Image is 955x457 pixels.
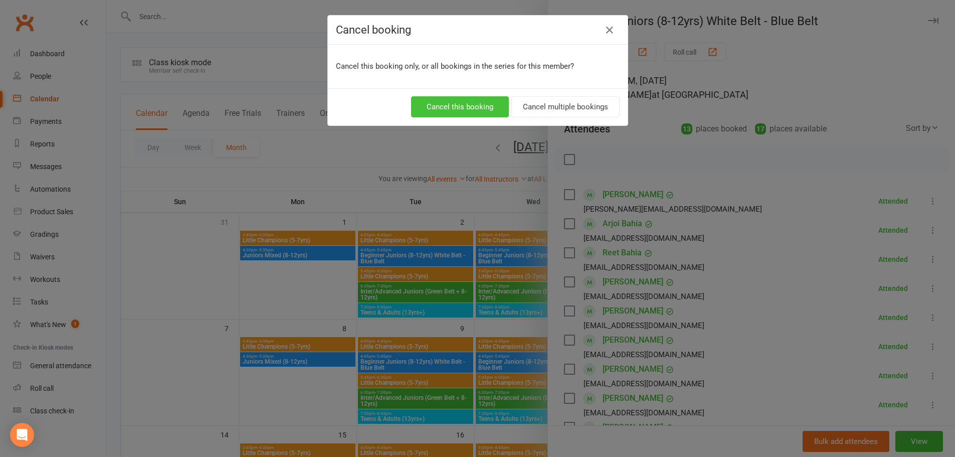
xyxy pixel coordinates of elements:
button: Cancel this booking [411,96,509,117]
div: Open Intercom Messenger [10,423,34,447]
button: Cancel multiple bookings [511,96,620,117]
button: Close [602,22,618,38]
h4: Cancel booking [336,24,620,36]
p: Cancel this booking only, or all bookings in the series for this member? [336,60,620,72]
